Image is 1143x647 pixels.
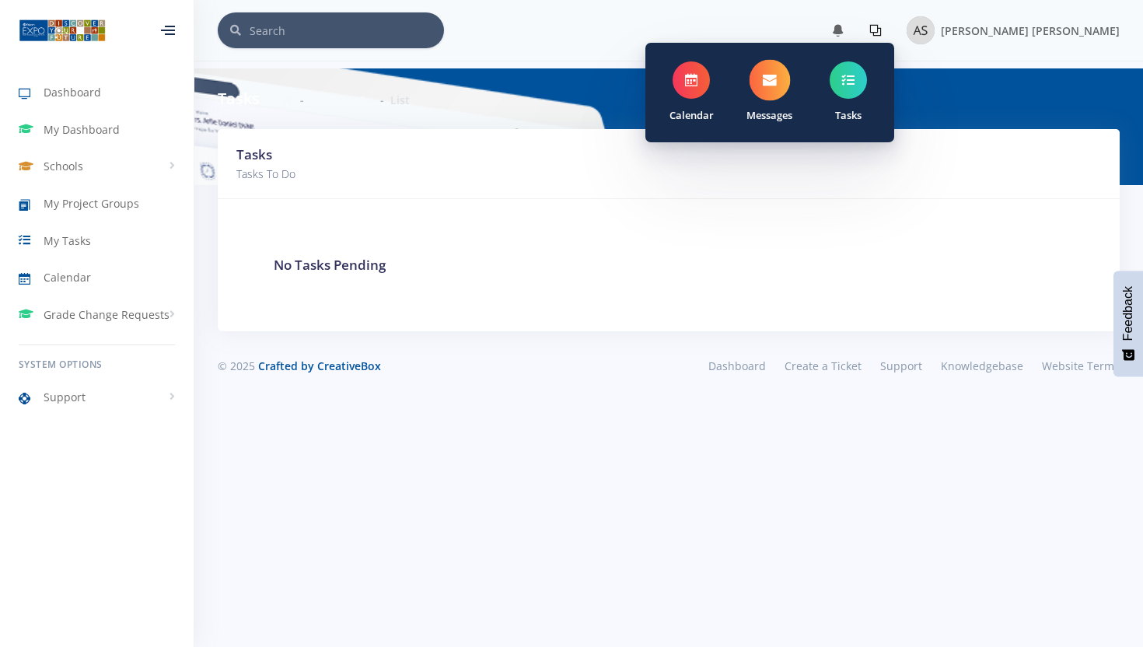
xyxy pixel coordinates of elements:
[652,49,731,136] a: Calendar
[218,358,657,374] div: © 2025
[44,269,91,285] span: Calendar
[218,87,260,110] h6: Tasks
[19,358,175,372] h6: System Options
[44,233,91,249] span: My Tasks
[44,84,101,100] span: Dashboard
[941,358,1023,373] span: Knowledgebase
[236,145,805,165] h3: Tasks
[1121,286,1135,341] span: Feedback
[44,195,139,212] span: My Project Groups
[250,12,444,48] input: Search
[310,93,374,107] a: Tasks To Do
[941,23,1120,38] span: [PERSON_NAME] [PERSON_NAME]
[236,165,805,184] p: Tasks To Do
[820,108,876,124] small: Tasks
[44,158,83,174] span: Schools
[274,255,1064,275] h3: No Tasks Pending
[932,355,1033,377] a: Knowledgebase
[743,108,798,124] small: Messages
[44,389,86,405] span: Support
[809,49,887,136] a: Tasks
[664,108,719,124] small: Calendar
[1033,355,1120,377] a: Website Terms
[699,355,775,377] a: Dashboard
[894,13,1120,47] a: Image placeholder [PERSON_NAME] [PERSON_NAME]
[731,49,809,136] a: Messages
[19,18,106,43] img: ...
[374,92,410,108] li: List
[258,358,381,373] a: Crafted by CreativeBox
[44,306,170,323] span: Grade Change Requests
[871,355,932,377] a: Support
[907,16,935,44] img: Image placeholder
[44,121,120,138] span: My Dashboard
[1113,271,1143,376] button: Feedback - Show survey
[775,355,871,377] a: Create a Ticket
[281,92,410,108] nav: breadcrumb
